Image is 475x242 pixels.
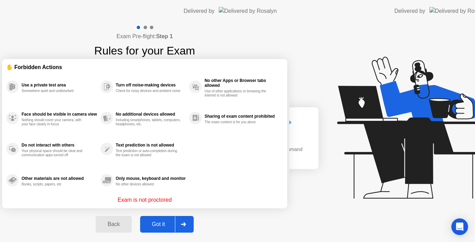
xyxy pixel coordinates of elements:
[451,218,468,235] div: Open Intercom Messenger
[116,89,182,93] div: Check for noisy devices and ambient noise
[22,112,97,117] div: Face should be visible in camera view
[94,42,195,59] h1: Rules for your Exam
[22,143,97,148] div: Do not interact with others
[116,112,186,117] div: No additional devices allowed
[116,32,173,41] h4: Exam Pre-flight:
[184,7,215,15] div: Delivered by
[116,149,182,157] div: Text prediction or auto-completion during the exam is not allowed
[204,114,280,119] div: Sharing of exam content prohibited
[116,182,182,186] div: No other devices allowed
[22,89,87,93] div: Somewhere quiet and undisturbed
[116,143,186,148] div: Text prediction is not allowed
[22,149,87,157] div: Your physical space should be clear and communication apps turned off
[22,83,97,87] div: Use a private test area
[204,89,270,98] div: Use of other applications or browsing the internet is not allowed
[204,120,270,124] div: The exam content is for you alone
[116,83,186,87] div: Turn off noise-making devices
[22,182,87,186] div: Books, scripts, papers, etc
[140,216,194,233] button: Got it
[96,216,131,233] button: Back
[142,221,175,227] div: Got it
[22,118,87,126] div: Nothing should cover your camera, with your face clearly in focus
[98,221,129,227] div: Back
[6,63,283,71] div: ✋ Forbidden Actions
[219,7,277,15] img: Delivered by Rosalyn
[118,196,172,204] p: Exam is not proctored
[22,176,97,181] div: Other materials are not allowed
[156,33,173,39] b: Step 1
[394,7,425,15] div: Delivered by
[116,176,186,181] div: Only mouse, keyboard and monitor
[116,118,182,126] div: Including smartphones, tablets, computers, headphones, etc.
[204,78,280,88] div: No other Apps or Browser tabs allowed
